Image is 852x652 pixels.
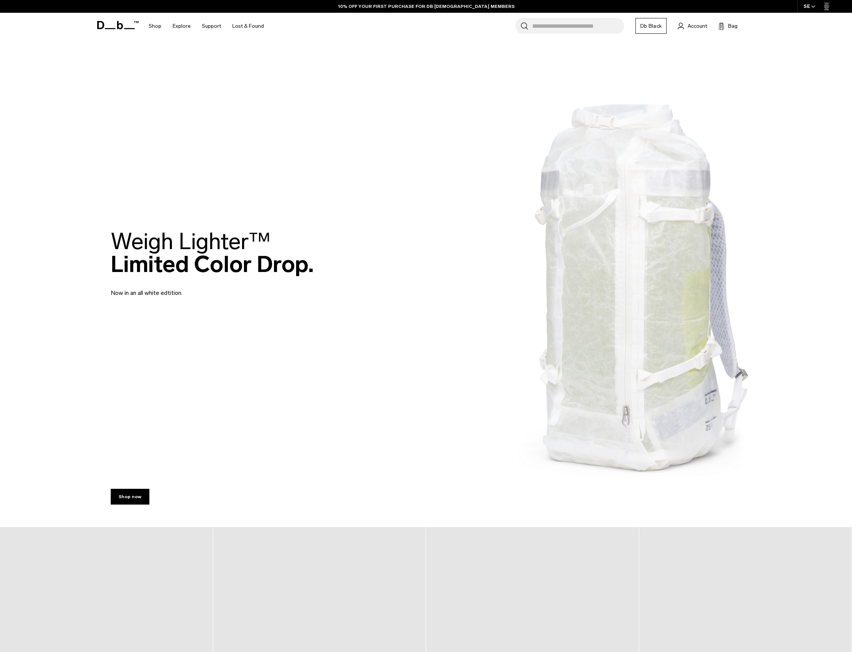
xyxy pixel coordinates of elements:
span: Account [688,22,707,30]
a: Shop [149,13,161,39]
a: Account [678,21,707,30]
button: Bag [718,21,738,30]
p: Now in an all white edtition. [111,279,291,297]
a: Support [202,13,221,39]
span: Weigh Lighter™ [111,228,271,255]
a: Db Black [635,18,667,34]
a: Lost & Found [232,13,264,39]
nav: Main Navigation [143,13,269,39]
a: Shop now [111,489,149,505]
a: Explore [173,13,191,39]
h2: Limited Color Drop. [111,230,314,276]
span: Bag [728,22,738,30]
a: 10% OFF YOUR FIRST PURCHASE FOR DB [DEMOGRAPHIC_DATA] MEMBERS [338,3,515,10]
